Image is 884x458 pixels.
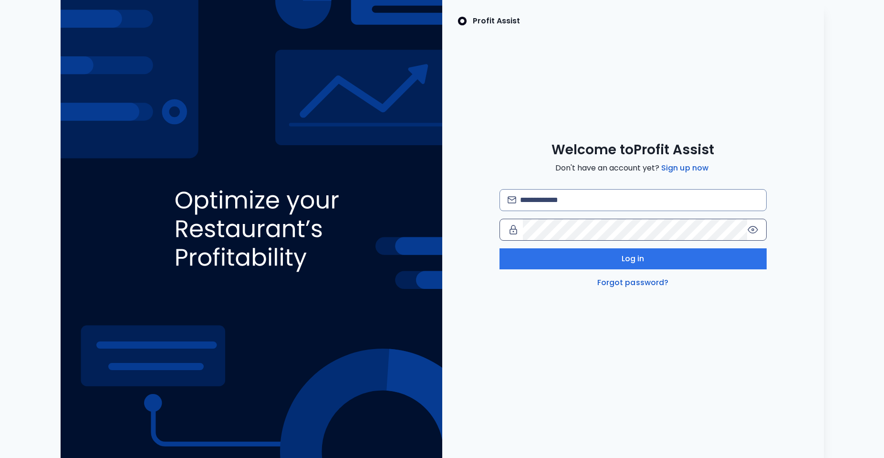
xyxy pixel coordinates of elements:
[499,248,767,269] button: Log in
[659,162,710,174] a: Sign up now
[551,141,714,159] span: Welcome to Profit Assist
[508,196,517,203] img: email
[473,15,520,27] p: Profit Assist
[458,15,467,27] img: SpotOn Logo
[622,253,645,265] span: Log in
[555,162,710,174] span: Don't have an account yet?
[595,277,671,288] a: Forgot password?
